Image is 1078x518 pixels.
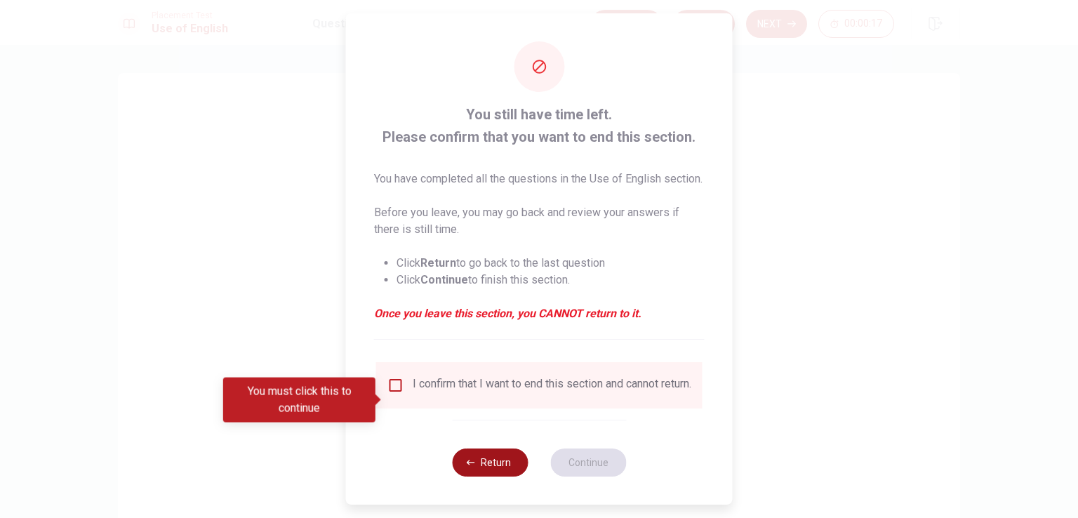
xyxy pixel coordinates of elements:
[374,305,705,322] em: Once you leave this section, you CANNOT return to it.
[452,449,528,477] button: Return
[420,256,456,270] strong: Return
[374,204,705,238] p: Before you leave, you may go back and review your answers if there is still time.
[374,171,705,187] p: You have completed all the questions in the Use of English section.
[223,378,375,423] div: You must click this to continue
[420,273,468,286] strong: Continue
[397,255,705,272] li: Click to go back to the last question
[550,449,626,477] button: Continue
[413,377,691,394] div: I confirm that I want to end this section and cannot return.
[397,272,705,288] li: Click to finish this section.
[387,377,404,394] span: You must click this to continue
[374,103,705,148] span: You still have time left. Please confirm that you want to end this section.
